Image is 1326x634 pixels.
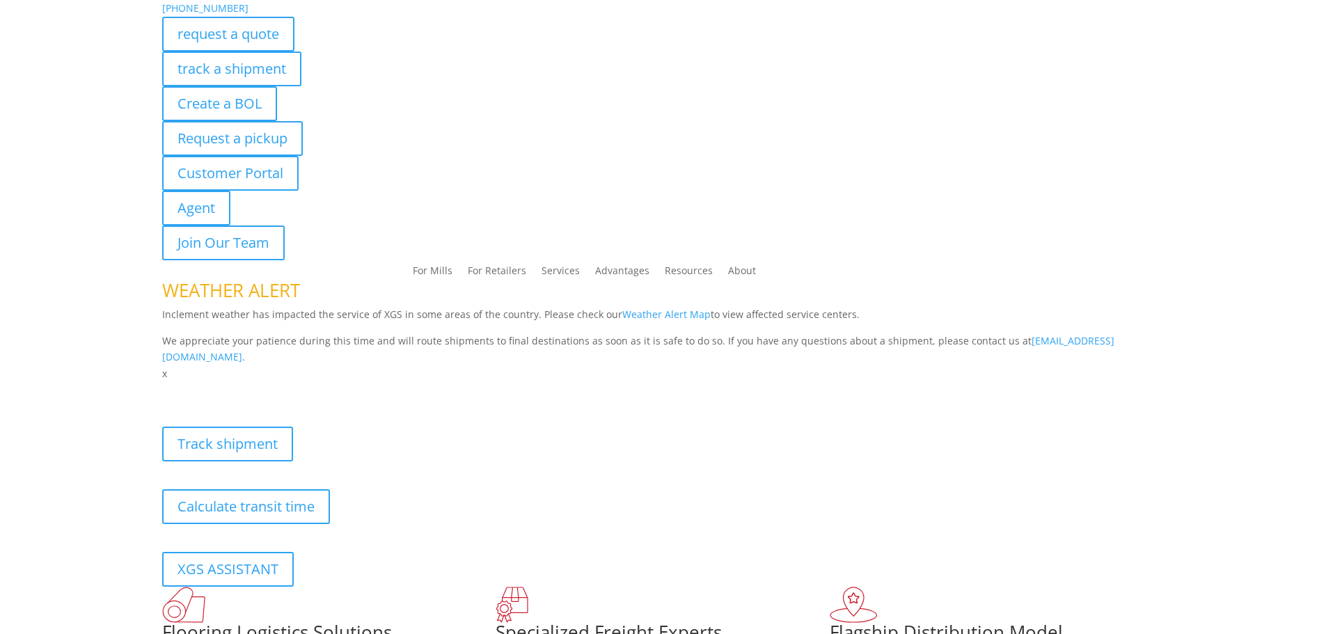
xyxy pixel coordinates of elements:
p: We appreciate your patience during this time and will route shipments to final destinations as so... [162,333,1165,366]
a: Weather Alert Map [622,308,711,321]
p: x [162,365,1165,382]
a: Agent [162,191,230,225]
img: xgs-icon-total-supply-chain-intelligence-red [162,587,205,623]
a: For Retailers [468,266,526,281]
a: Advantages [595,266,649,281]
a: For Mills [413,266,452,281]
a: [PHONE_NUMBER] [162,1,248,15]
a: Create a BOL [162,86,277,121]
a: XGS ASSISTANT [162,552,294,587]
a: About [728,266,756,281]
a: Track shipment [162,427,293,461]
p: Inclement weather has impacted the service of XGS in some areas of the country. Please check our ... [162,306,1165,333]
a: Customer Portal [162,156,299,191]
span: WEATHER ALERT [162,278,300,303]
a: track a shipment [162,51,301,86]
a: Request a pickup [162,121,303,156]
a: request a quote [162,17,294,51]
a: Resources [665,266,713,281]
img: xgs-icon-flagship-distribution-model-red [830,587,878,623]
b: Visibility, transparency, and control for your entire supply chain. [162,384,473,397]
a: Calculate transit time [162,489,330,524]
a: Join Our Team [162,225,285,260]
a: Services [542,266,580,281]
img: xgs-icon-focused-on-flooring-red [496,587,528,623]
